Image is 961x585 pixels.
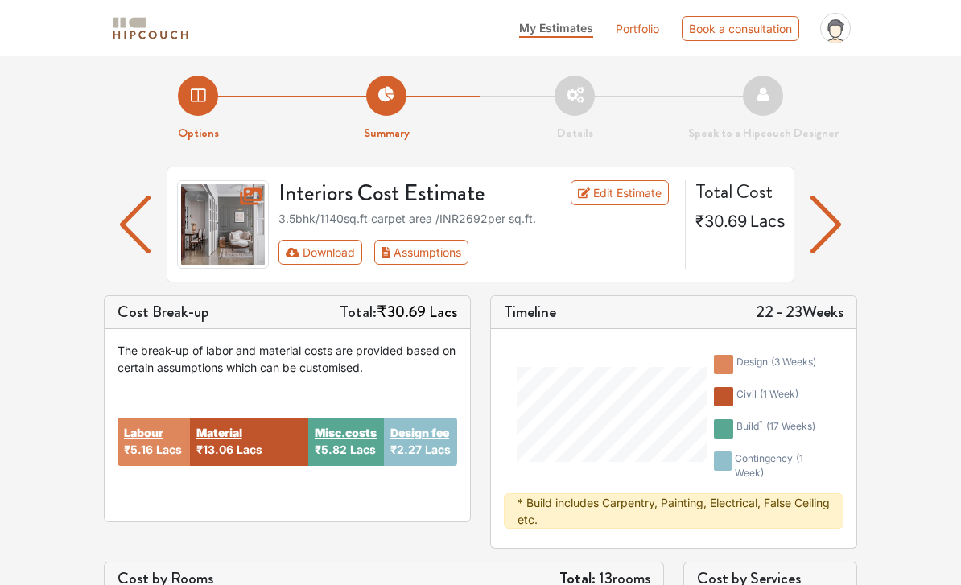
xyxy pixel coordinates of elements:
[278,210,676,227] div: 3.5bhk / 1140 sq.ft carpet area /INR 2692 per sq.ft.
[269,180,546,208] h3: Interiors Cost Estimate
[771,356,816,368] span: ( 3 weeks )
[810,196,842,253] img: arrow left
[110,10,191,47] span: logo-horizontal.svg
[196,424,242,441] button: Material
[118,303,209,322] h5: Cost Break-up
[177,180,269,269] img: gallery
[736,419,815,439] div: build
[178,124,219,142] strong: Options
[156,443,182,456] span: Lacs
[110,14,191,43] img: logo-horizontal.svg
[766,420,815,432] span: ( 17 weeks )
[374,240,468,265] button: Assumptions
[504,303,556,322] h5: Timeline
[736,387,798,406] div: civil
[695,212,747,231] span: ₹30.69
[124,424,163,441] button: Labour
[756,303,843,322] h5: 22 - 23 Weeks
[682,16,799,41] div: Book a consultation
[760,388,798,400] span: ( 1 week )
[196,443,233,456] span: ₹13.06
[315,424,377,441] button: Misc.costs
[616,20,659,37] a: Portfolio
[364,124,410,142] strong: Summary
[315,443,347,456] span: ₹5.82
[688,124,839,142] strong: Speak to a Hipcouch Designer
[340,303,457,322] h5: Total:
[750,212,786,231] span: Lacs
[118,342,457,376] div: The break-up of labor and material costs are provided based on certain assumptions which can be c...
[278,240,676,265] div: Toolbar with button groups
[519,21,593,35] span: My Estimates
[278,240,481,265] div: First group
[237,443,262,456] span: Lacs
[350,443,376,456] span: Lacs
[504,493,843,529] div: * Build includes Carpentry, Painting, Electrical, False Ceiling etc.
[377,300,426,323] span: ₹30.69
[124,443,153,456] span: ₹5.16
[278,240,363,265] button: Download
[390,424,449,441] button: Design fee
[735,451,824,480] div: contingency
[425,443,451,456] span: Lacs
[429,300,457,323] span: Lacs
[736,355,816,374] div: design
[695,180,781,204] h4: Total Cost
[120,196,151,253] img: arrow left
[735,452,803,479] span: ( 1 week )
[390,443,422,456] span: ₹2.27
[571,180,670,205] a: Edit Estimate
[557,124,593,142] strong: Details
